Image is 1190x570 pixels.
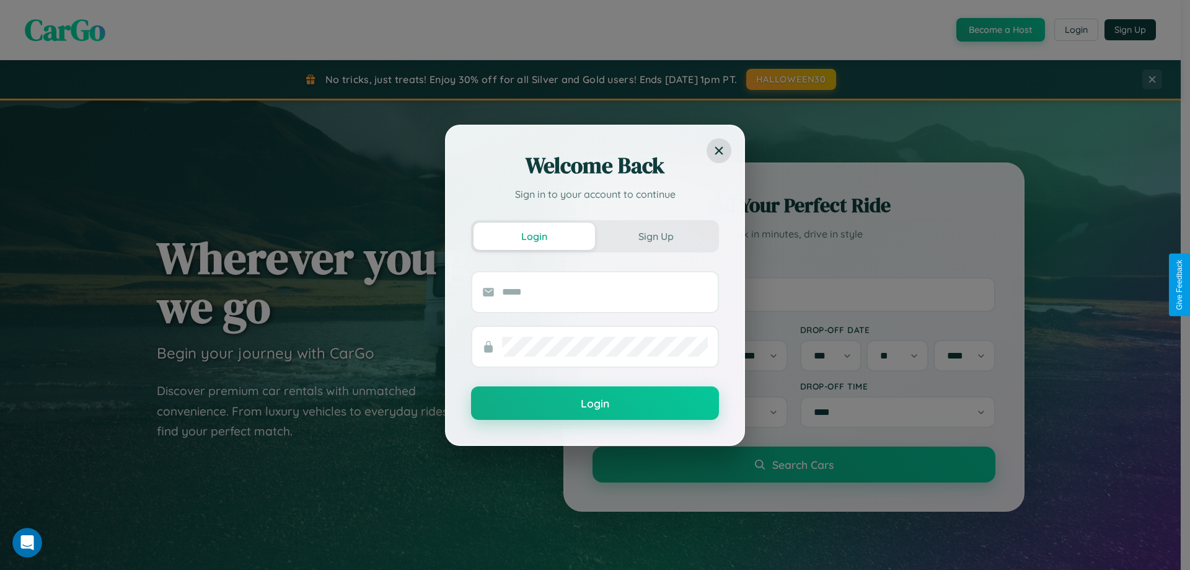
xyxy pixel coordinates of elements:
[12,528,42,558] iframe: Intercom live chat
[471,187,719,202] p: Sign in to your account to continue
[1175,260,1184,310] div: Give Feedback
[474,223,595,250] button: Login
[471,386,719,420] button: Login
[595,223,716,250] button: Sign Up
[471,151,719,180] h2: Welcome Back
